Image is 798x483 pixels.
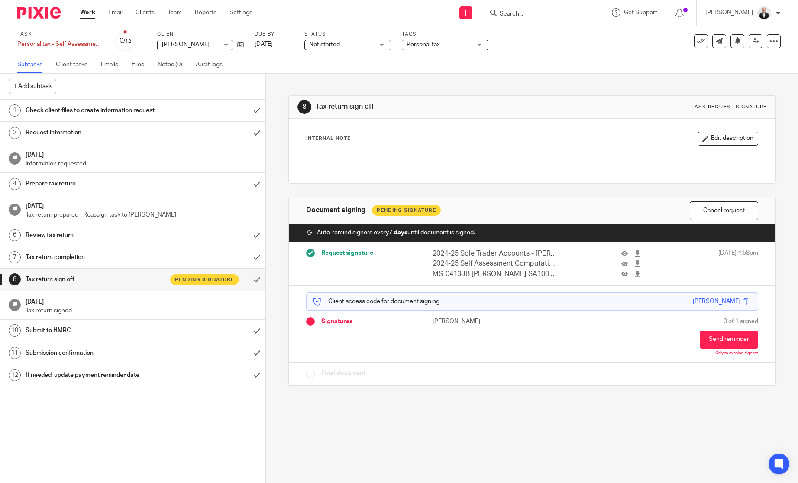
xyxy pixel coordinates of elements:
[407,42,440,48] span: Personal tax
[175,276,234,283] span: Pending signature
[9,178,21,190] div: 4
[304,31,391,38] label: Status
[698,132,758,146] button: Edit description
[9,347,21,359] div: 11
[229,8,252,17] a: Settings
[132,56,151,73] a: Files
[26,126,168,139] h1: Request information
[26,306,257,315] p: Tax return signed
[157,31,244,38] label: Client
[9,324,21,337] div: 10
[499,10,577,18] input: Search
[195,8,216,17] a: Reports
[316,102,550,111] h1: Tax return sign off
[80,8,95,17] a: Work
[691,104,767,110] div: Task request signature
[9,229,21,241] div: 6
[9,104,21,117] div: 1
[26,369,168,382] h1: If needed, update payment reminder date
[9,127,21,139] div: 2
[26,273,168,286] h1: Tax return sign off
[389,230,407,236] strong: 7 days
[136,8,155,17] a: Clients
[402,31,488,38] label: Tags
[56,56,94,73] a: Client tasks
[9,251,21,263] div: 7
[9,273,21,285] div: 8
[700,331,758,349] button: Send reminder
[168,8,182,17] a: Team
[17,56,49,73] a: Subtasks
[9,369,21,381] div: 12
[321,249,373,257] span: Request signature
[690,201,758,220] button: Cancel request
[313,297,439,306] p: Client access code for document signing
[255,31,294,38] label: Due by
[321,369,365,378] span: Final document
[108,8,123,17] a: Email
[26,324,168,337] h1: Submit to HMRC
[101,56,125,73] a: Emails
[17,40,104,49] div: Personal tax - Self Assessment non company director - 2025-2026
[120,36,131,46] div: 0
[17,40,104,49] div: Personal tax - Self Assessment non company director - [DATE]-[DATE]
[26,200,257,211] h1: [DATE]
[624,10,657,16] span: Get Support
[255,41,273,47] span: [DATE]
[26,104,168,117] h1: Check client files to create information request
[26,149,257,159] h1: [DATE]
[693,297,740,306] div: [PERSON_NAME]
[321,317,352,326] span: Signatures
[306,206,365,215] h1: Document signing
[372,205,441,216] div: Pending Signature
[9,79,56,94] button: + Add subtask
[26,177,168,190] h1: Prepare tax return
[433,317,532,326] p: [PERSON_NAME]
[297,100,311,114] div: 8
[718,249,758,279] span: [DATE] 4:58pm
[309,42,340,48] span: Not started
[26,211,257,219] p: Tax return prepared - Reassign task to [PERSON_NAME]
[724,317,758,326] span: 0 of 1 signed
[17,31,104,38] label: Task
[433,269,557,279] p: MS-0413JB [PERSON_NAME] SA100 24-25.pdf
[123,39,131,44] small: /12
[306,135,351,142] p: Internal Note
[26,347,168,360] h1: Submission confirmation
[26,295,257,306] h1: [DATE]
[26,159,257,168] p: Information requested
[715,351,758,356] p: Only to missing signers
[757,6,771,20] img: _SKY9589-Edit-2.jpeg
[162,42,210,48] span: [PERSON_NAME]
[433,259,557,269] p: 2024-25 Self Assessment Computation - JB.pdf
[705,8,753,17] p: [PERSON_NAME]
[158,56,189,73] a: Notes (0)
[433,249,557,259] p: 2024-25 Sole Trader Accounts - [PERSON_NAME] Planning.pdf
[196,56,229,73] a: Audit logs
[17,7,61,19] img: Pixie
[26,229,168,242] h1: Review tax return
[317,228,475,237] span: Auto-remind signers every until document is signed.
[26,251,168,264] h1: Tax return completion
